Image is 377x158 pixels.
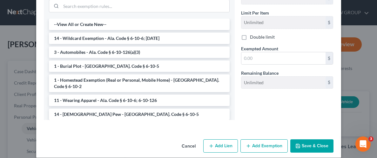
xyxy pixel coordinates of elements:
[326,52,333,64] div: $
[49,19,230,30] li: --View All or Create New--
[49,95,230,106] li: 11 - Wearing Apparel - Ala. Code § 6-10-6; 6-10-126
[49,33,230,44] li: 14 - Wildcard Exemption - Ala. Code § 6-10-6; [DATE]
[241,46,278,51] span: Exempted Amount
[49,60,230,72] li: 1 - Burial Plot - [GEOGRAPHIC_DATA]. Code § 6-10-5
[177,140,201,153] button: Cancel
[203,139,238,153] button: Add Lien
[355,136,371,152] iframe: Intercom live chat
[241,52,326,64] input: 0.00
[326,77,333,89] div: $
[250,34,275,40] label: Double limit
[241,70,279,76] label: Remaining Balance
[49,47,230,58] li: 3 - Automobiles - Ala. Code § 6-10-126(a)(3)
[49,109,230,120] li: 14 - [DEMOGRAPHIC_DATA] Pew - [GEOGRAPHIC_DATA]. Code § 6-10-5
[241,9,269,16] label: Limit Per Item
[290,139,333,153] button: Save & Close
[326,16,333,28] div: $
[241,16,326,28] input: --
[240,139,288,153] button: Add Exemption
[368,136,374,142] span: 3
[49,74,230,92] li: 1 - Homestead Exemption (Real or Personal, Mobile Home) - [GEOGRAPHIC_DATA]. Code § 6-10-2
[241,77,326,89] input: --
